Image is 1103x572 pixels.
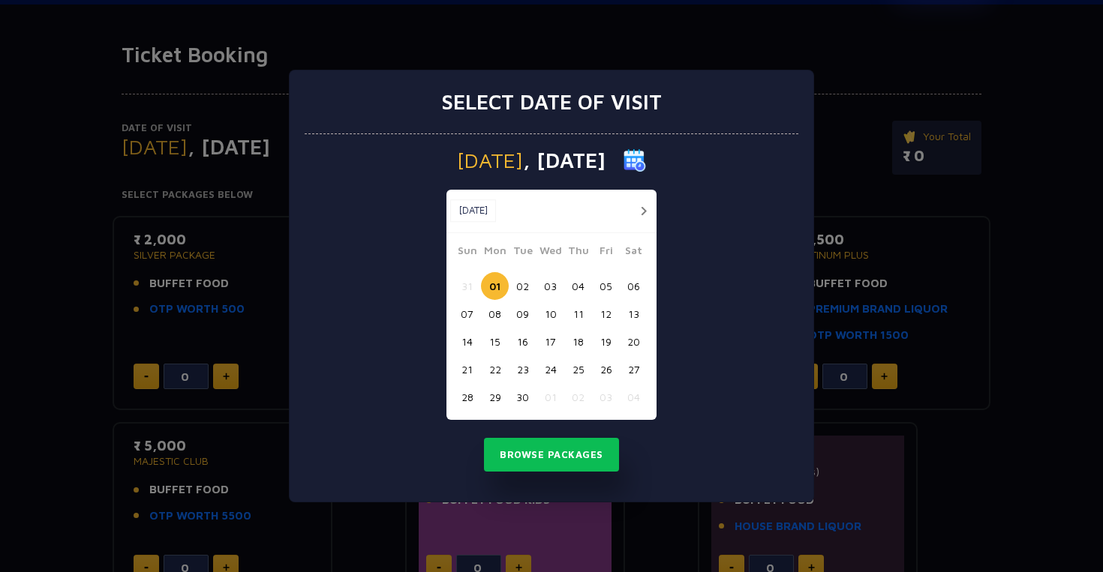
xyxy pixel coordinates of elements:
[509,383,536,411] button: 30
[457,150,523,171] span: [DATE]
[536,242,564,263] span: Wed
[453,383,481,411] button: 28
[509,328,536,355] button: 16
[481,242,509,263] span: Mon
[592,242,620,263] span: Fri
[536,328,564,355] button: 17
[523,150,606,171] span: , [DATE]
[620,383,648,411] button: 04
[484,438,619,472] button: Browse Packages
[564,328,592,355] button: 18
[450,199,496,222] button: [DATE]
[620,328,648,355] button: 20
[536,383,564,411] button: 01
[509,300,536,328] button: 09
[453,242,481,263] span: Sun
[564,300,592,328] button: 11
[564,242,592,263] span: Thu
[624,149,646,172] img: calender icon
[564,383,592,411] button: 02
[481,383,509,411] button: 29
[620,300,648,328] button: 13
[481,272,509,300] button: 01
[592,355,620,383] button: 26
[481,328,509,355] button: 15
[481,355,509,383] button: 22
[453,300,481,328] button: 07
[564,272,592,300] button: 04
[620,355,648,383] button: 27
[620,242,648,263] span: Sat
[441,89,662,115] h3: Select date of visit
[509,355,536,383] button: 23
[453,328,481,355] button: 14
[592,328,620,355] button: 19
[536,272,564,300] button: 03
[536,300,564,328] button: 10
[536,355,564,383] button: 24
[592,300,620,328] button: 12
[509,242,536,263] span: Tue
[453,355,481,383] button: 21
[592,383,620,411] button: 03
[564,355,592,383] button: 25
[481,300,509,328] button: 08
[453,272,481,300] button: 31
[509,272,536,300] button: 02
[592,272,620,300] button: 05
[620,272,648,300] button: 06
